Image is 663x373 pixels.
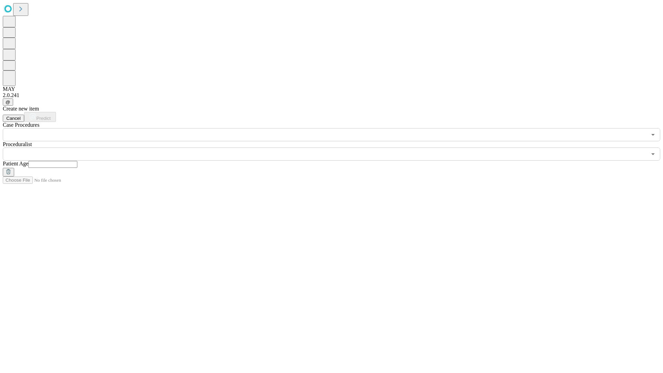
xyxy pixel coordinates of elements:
[6,99,10,105] span: @
[648,149,658,159] button: Open
[3,98,13,106] button: @
[3,141,32,147] span: Proceduralist
[6,116,21,121] span: Cancel
[3,115,24,122] button: Cancel
[24,112,56,122] button: Predict
[3,92,660,98] div: 2.0.241
[3,86,660,92] div: MAY
[36,116,50,121] span: Predict
[3,106,39,112] span: Create new item
[3,122,39,128] span: Scheduled Procedure
[648,130,658,140] button: Open
[3,161,28,166] span: Patient Age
